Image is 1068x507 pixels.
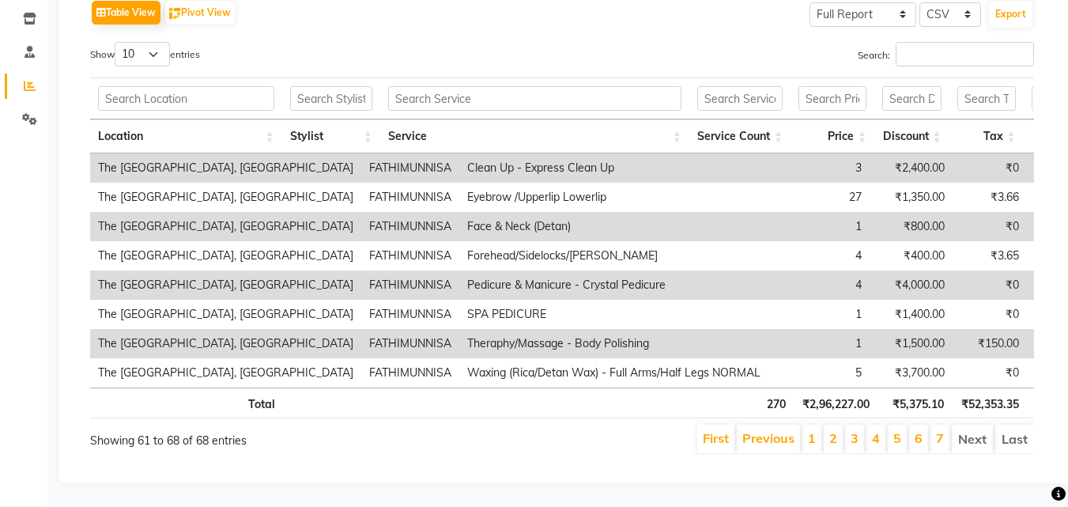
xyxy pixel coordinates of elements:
input: Search Service [388,86,681,111]
td: FATHIMUNNISA [361,183,459,212]
th: 270 [692,388,793,418]
input: Search Discount [882,86,942,111]
input: Search Tax [957,86,1016,111]
td: FATHIMUNNISA [361,153,459,183]
input: Search Stylist [290,86,372,111]
input: Search: [896,42,1034,66]
th: Service: activate to sort column ascending [380,119,689,153]
a: First [703,430,729,446]
a: 5 [893,430,901,446]
td: FATHIMUNNISA [361,212,459,241]
td: Theraphy/Massage - Body Polishing [459,329,768,358]
th: ₹52,353.35 [952,388,1026,418]
td: 4 [768,241,870,271]
td: ₹0 [953,271,1027,300]
th: Total [90,388,283,418]
td: FATHIMUNNISA [361,271,459,300]
td: The [GEOGRAPHIC_DATA], [GEOGRAPHIC_DATA] [90,241,361,271]
td: ₹2,400.00 [870,153,953,183]
td: Pedicure & Manicure - Crystal Pedicure [459,271,768,300]
td: The [GEOGRAPHIC_DATA], [GEOGRAPHIC_DATA] [90,212,361,241]
td: FATHIMUNNISA [361,300,459,329]
th: Tax: activate to sort column ascending [949,119,1024,153]
td: ₹3,700.00 [870,358,953,388]
td: 1 [768,212,870,241]
td: ₹4,000.00 [870,271,953,300]
td: Forehead/Sidelocks/[PERSON_NAME] [459,241,768,271]
a: 1 [808,430,816,446]
th: Service Count: activate to sort column ascending [689,119,791,153]
td: FATHIMUNNISA [361,358,459,388]
label: Search: [858,42,1034,66]
input: Search Location [98,86,274,111]
td: ₹3.65 [953,241,1027,271]
img: pivot.png [169,8,181,20]
button: Export [989,1,1032,28]
td: ₹1,400.00 [870,300,953,329]
td: ₹0 [953,300,1027,329]
a: 6 [915,430,923,446]
td: ₹1,500.00 [870,329,953,358]
th: Location: activate to sort column ascending [90,119,282,153]
div: Showing 61 to 68 of 68 entries [90,423,470,449]
a: 3 [851,430,859,446]
td: 3 [768,153,870,183]
td: 27 [768,183,870,212]
td: ₹150.00 [953,329,1027,358]
th: ₹2,96,227.00 [794,388,877,418]
button: Pivot View [165,1,235,25]
td: The [GEOGRAPHIC_DATA], [GEOGRAPHIC_DATA] [90,183,361,212]
select: Showentries [115,42,170,66]
input: Search Price [798,86,866,111]
label: Show entries [90,42,200,66]
td: 4 [768,271,870,300]
th: Stylist: activate to sort column ascending [282,119,380,153]
td: SPA PEDICURE [459,300,768,329]
td: The [GEOGRAPHIC_DATA], [GEOGRAPHIC_DATA] [90,271,361,300]
td: 1 [768,300,870,329]
td: ₹1,350.00 [870,183,953,212]
td: 1 [768,329,870,358]
a: 4 [872,430,880,446]
td: Face & Neck (Detan) [459,212,768,241]
td: Clean Up - Express Clean Up [459,153,768,183]
a: 2 [829,430,837,446]
td: ₹400.00 [870,241,953,271]
th: Discount: activate to sort column ascending [874,119,949,153]
td: The [GEOGRAPHIC_DATA], [GEOGRAPHIC_DATA] [90,358,361,388]
td: ₹3.66 [953,183,1027,212]
td: ₹0 [953,358,1027,388]
td: Eyebrow /Upperlip Lowerlip [459,183,768,212]
td: ₹0 [953,153,1027,183]
td: Waxing (Rica/Detan Wax) - Full Arms/Half Legs NORMAL [459,358,768,388]
a: Previous [742,430,794,446]
td: FATHIMUNNISA [361,241,459,271]
button: Table View [92,1,160,25]
input: Search Service Count [697,86,783,111]
td: 5 [768,358,870,388]
td: The [GEOGRAPHIC_DATA], [GEOGRAPHIC_DATA] [90,329,361,358]
th: ₹5,375.10 [877,388,953,418]
td: FATHIMUNNISA [361,329,459,358]
a: 7 [936,430,944,446]
td: ₹0 [953,212,1027,241]
td: The [GEOGRAPHIC_DATA], [GEOGRAPHIC_DATA] [90,300,361,329]
td: The [GEOGRAPHIC_DATA], [GEOGRAPHIC_DATA] [90,153,361,183]
td: ₹800.00 [870,212,953,241]
th: Price: activate to sort column ascending [791,119,874,153]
